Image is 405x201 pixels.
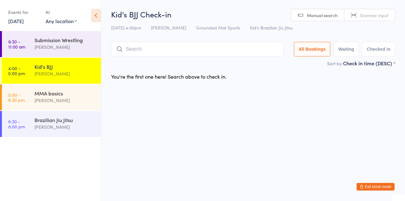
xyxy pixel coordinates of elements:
div: At [46,7,77,17]
a: 4:00 -5:00 pmKid's BJJ[PERSON_NAME] [2,58,101,84]
span: Scanner input [360,12,389,18]
button: All Bookings [294,42,331,56]
span: Grounded Mat Sports [196,24,240,31]
button: Checked in [362,42,395,56]
div: MMA basics [34,90,96,97]
time: 5:00 - 6:30 pm [8,92,25,102]
div: Kid's BJJ [34,63,96,70]
div: You're the first one here! Search above to check in. [111,73,227,80]
button: Waiting [333,42,359,56]
time: 9:30 - 11:00 am [8,39,25,49]
time: 4:00 - 5:00 pm [8,66,25,76]
div: [PERSON_NAME] [34,97,96,104]
span: [PERSON_NAME] [151,24,186,31]
input: Search [111,42,283,56]
a: 6:30 -8:00 pmBrazilian Jiu Jitsu[PERSON_NAME] [2,111,101,137]
span: Kid's Brazilian Jiu Jitsu [250,24,293,31]
div: [PERSON_NAME] [34,70,96,77]
div: Submission Wrestling [34,36,96,43]
a: 9:30 -11:00 amSubmission Wrestling[PERSON_NAME] [2,31,101,57]
div: Check in time (DESC) [343,60,395,67]
div: Brazilian Jiu Jitsu [34,116,96,123]
button: Exit kiosk mode [357,183,395,191]
span: Manual search [307,12,338,18]
time: 6:30 - 8:00 pm [8,119,25,129]
div: Any location [46,17,77,24]
a: [DATE] [8,17,24,24]
div: [PERSON_NAME] [34,43,96,51]
a: 5:00 -6:30 pmMMA basics[PERSON_NAME] [2,84,101,110]
label: Sort by [327,60,342,67]
div: Events for [8,7,39,17]
div: [PERSON_NAME] [34,123,96,131]
h2: Kid's BJJ Check-in [111,9,395,19]
span: [DATE] 4:00pm [111,24,141,31]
